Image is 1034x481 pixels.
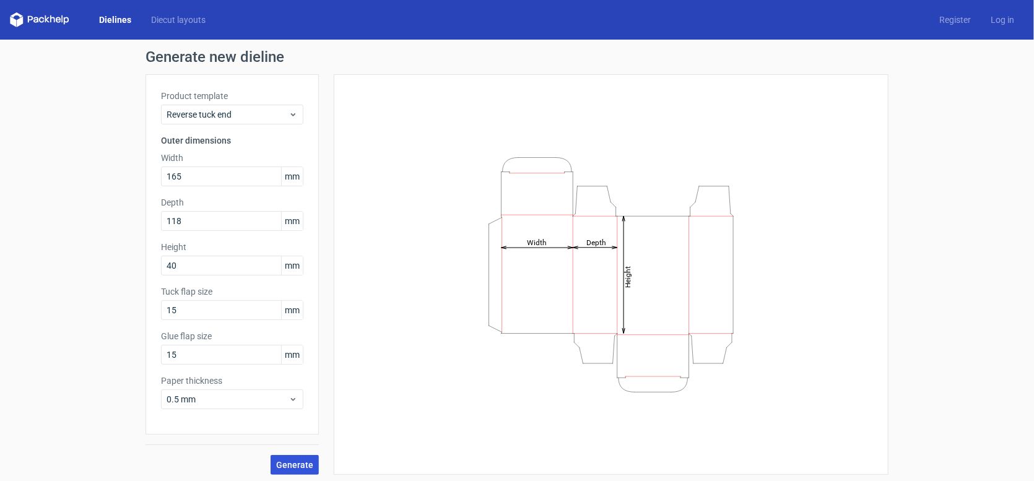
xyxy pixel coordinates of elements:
[161,285,303,298] label: Tuck flap size
[271,455,319,475] button: Generate
[167,393,289,405] span: 0.5 mm
[623,266,632,288] tspan: Height
[929,14,981,26] a: Register
[161,375,303,387] label: Paper thickness
[167,108,289,121] span: Reverse tuck end
[161,241,303,253] label: Height
[161,134,303,147] h3: Outer dimensions
[281,167,303,186] span: mm
[161,330,303,342] label: Glue flap size
[586,238,606,246] tspan: Depth
[146,50,888,64] h1: Generate new dieline
[161,196,303,209] label: Depth
[161,90,303,102] label: Product template
[981,14,1024,26] a: Log in
[281,345,303,364] span: mm
[141,14,215,26] a: Diecut layouts
[89,14,141,26] a: Dielines
[281,256,303,275] span: mm
[527,238,547,246] tspan: Width
[276,461,313,469] span: Generate
[161,152,303,164] label: Width
[281,301,303,319] span: mm
[281,212,303,230] span: mm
